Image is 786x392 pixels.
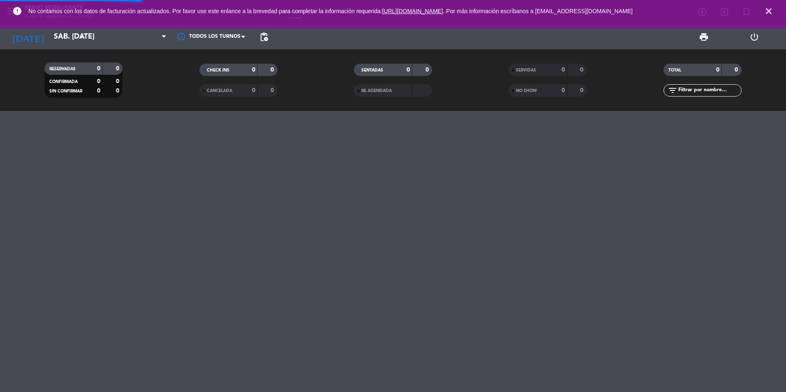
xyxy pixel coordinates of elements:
strong: 0 [562,88,565,93]
i: [DATE] [6,28,50,46]
strong: 0 [270,88,275,93]
strong: 0 [97,88,100,94]
span: CHECK INS [207,68,229,72]
i: error [12,6,22,16]
strong: 0 [252,88,255,93]
a: . Por más información escríbanos a [EMAIL_ADDRESS][DOMAIN_NAME] [443,8,633,14]
strong: 0 [735,67,740,73]
span: RE AGENDADA [361,89,392,93]
span: CANCELADA [207,89,232,93]
span: NO SHOW [516,89,537,93]
a: [URL][DOMAIN_NAME] [382,8,443,14]
i: power_settings_new [749,32,759,42]
strong: 0 [562,67,565,73]
strong: 0 [425,67,430,73]
span: TOTAL [668,68,681,72]
span: No contamos con los datos de facturación actualizados. Por favor use este enlance a la brevedad p... [28,8,633,14]
strong: 0 [97,66,100,71]
strong: 0 [116,66,121,71]
span: CONFIRMADA [49,80,78,84]
strong: 0 [580,88,585,93]
strong: 0 [116,88,121,94]
span: RESERVADAS [49,67,76,71]
strong: 0 [252,67,255,73]
span: SIN CONFIRMAR [49,89,82,93]
span: pending_actions [259,32,269,42]
strong: 0 [270,67,275,73]
strong: 0 [97,78,100,84]
span: SENTADAS [361,68,383,72]
span: print [699,32,709,42]
div: LOG OUT [729,25,780,49]
strong: 0 [407,67,410,73]
strong: 0 [716,67,719,73]
i: close [764,6,774,16]
strong: 0 [580,67,585,73]
i: filter_list [668,85,677,95]
span: SERVIDAS [516,68,536,72]
input: Filtrar por nombre... [677,86,741,95]
i: arrow_drop_down [76,32,86,42]
strong: 0 [116,78,121,84]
